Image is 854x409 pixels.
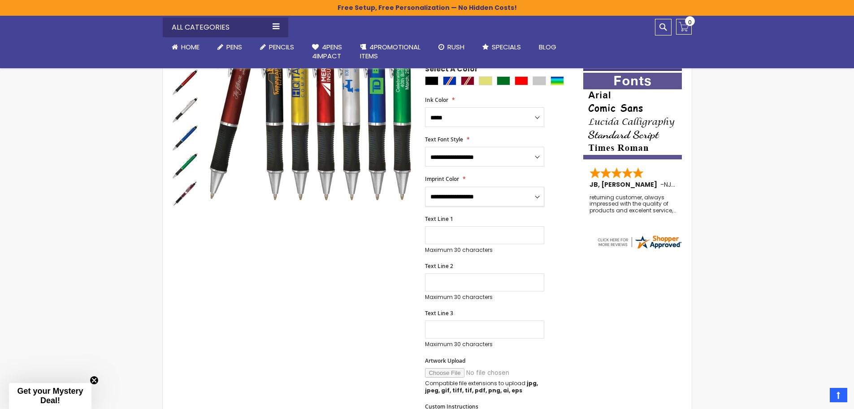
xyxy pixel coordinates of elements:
[172,124,199,151] img: The Barton Custom Pens Special Offer
[425,215,453,223] span: Text Line 1
[596,244,682,252] a: 4pens.com certificate URL
[303,37,351,66] a: 4Pens4impact
[9,383,91,409] div: Get your Mystery Deal!Close teaser
[172,96,199,123] div: The Barton Custom Pens Special Offer
[425,380,544,394] p: Compatible file extensions to upload:
[583,73,682,159] img: font-personalization-examples
[515,76,528,85] div: Red
[172,69,199,96] img: The Barton Custom Pens Special Offer
[664,180,675,189] span: NJ
[539,42,556,52] span: Blog
[676,19,692,35] a: 0
[425,309,453,317] span: Text Line 3
[425,246,544,254] p: Maximum 30 characters
[425,136,463,143] span: Text Font Style
[425,64,478,76] span: Select A Color
[251,37,303,57] a: Pencils
[181,42,199,52] span: Home
[660,180,738,189] span: - ,
[425,175,459,183] span: Imprint Color
[479,76,492,85] div: Gold
[425,76,438,85] div: Black
[425,379,538,394] strong: jpg, jpeg, gif, tiff, tif, pdf, png, ai, eps
[172,152,199,179] img: The Barton Custom Pens Special Offer
[17,387,83,405] span: Get your Mystery Deal!
[360,42,420,61] span: 4PROMOTIONAL ITEMS
[425,96,448,104] span: Ink Color
[172,97,199,123] img: The Barton Custom Pens Special Offer
[172,68,199,96] div: The Barton Custom Pens Special Offer
[492,42,521,52] span: Specials
[208,37,251,57] a: Pens
[351,37,429,66] a: 4PROMOTIONALITEMS
[590,194,676,214] div: returning customer, always impressed with the quality of products and excelent service, will retu...
[688,18,692,26] span: 0
[429,37,473,57] a: Rush
[497,76,510,85] div: Green
[780,385,854,409] iframe: Google Customer Reviews
[172,180,199,207] img: The Barton Custom Pens Special Offer
[312,42,342,61] span: 4Pens 4impact
[269,42,294,52] span: Pencils
[172,151,199,179] div: The Barton Custom Pens Special Offer
[530,37,565,57] a: Blog
[172,123,199,151] div: The Barton Custom Pens Special Offer
[163,18,288,37] div: All Categories
[473,37,530,57] a: Specials
[172,179,199,207] div: The Barton Custom Pens Special Offer
[551,76,564,85] div: Assorted
[90,376,99,385] button: Close teaser
[596,234,682,250] img: 4pens.com widget logo
[425,341,544,348] p: Maximum 30 characters
[425,294,544,301] p: Maximum 30 characters
[425,262,453,270] span: Text Line 2
[590,180,660,189] span: JB, [PERSON_NAME]
[163,37,208,57] a: Home
[447,42,464,52] span: Rush
[226,42,242,52] span: Pens
[425,357,465,365] span: Artwork Upload
[533,76,546,85] div: Silver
